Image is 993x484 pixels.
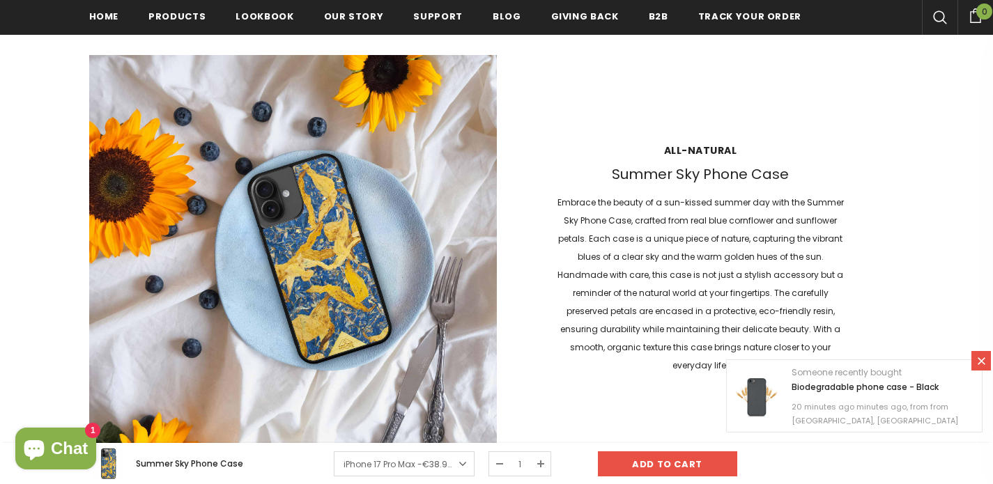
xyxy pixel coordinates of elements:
span: Summer Sky Phone Case [136,458,243,469]
span: B2B [649,10,668,23]
input: Add to cart [598,451,737,476]
span: support [413,10,463,23]
p: Embrace the beauty of a sun-kissed summer day with the Summer Sky Phone Case, crafted from real b... [553,194,847,375]
span: Blog [493,10,521,23]
strong: All-natural [553,143,847,157]
img: Organic Summer Sky Phone Case Flatlay [89,55,497,462]
h3: Summer Sky Phone Case [553,166,847,183]
span: Track your order [698,10,801,23]
a: Biodegradable phone case - Black [792,381,939,393]
span: Someone recently bought [792,366,902,378]
span: €38.90EUR [422,458,468,470]
inbox-online-store-chat: Shopify online store chat [11,428,100,473]
span: Lookbook [236,10,293,23]
span: Giving back [551,10,619,23]
a: iPhone 17 Pro Max -€38.90EUR [334,451,475,476]
a: 0 [957,6,993,23]
span: Our Story [324,10,384,23]
span: 0 [976,3,992,19]
span: Products [148,10,206,23]
span: Home [89,10,119,23]
span: 20 minutes ago minutes ago, from from [GEOGRAPHIC_DATA], [GEOGRAPHIC_DATA] [792,401,958,426]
